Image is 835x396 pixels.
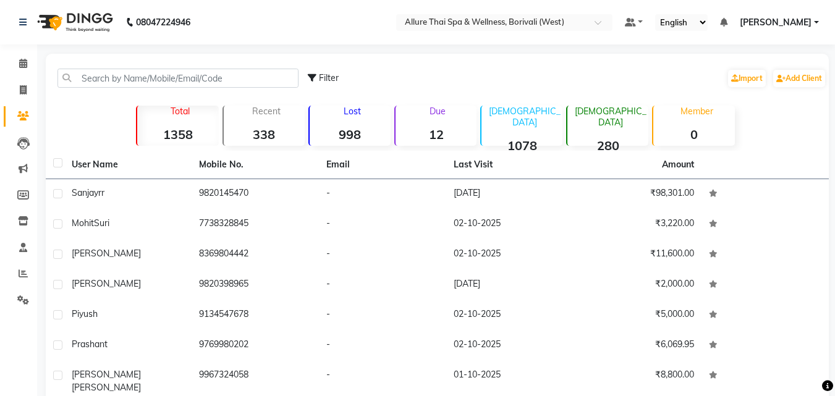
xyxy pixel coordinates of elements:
strong: 12 [396,127,477,142]
strong: 998 [310,127,391,142]
input: Search by Name/Mobile/Email/Code [57,69,299,88]
p: Lost [315,106,391,117]
td: ₹6,069.95 [574,331,701,361]
th: User Name [64,151,192,179]
td: 7738328845 [192,209,319,240]
td: - [319,270,446,300]
th: Amount [655,151,701,179]
td: 02-10-2025 [446,209,574,240]
span: Suri [94,217,109,229]
a: Import [728,70,766,87]
p: Due [398,106,477,117]
td: 9820398965 [192,270,319,300]
strong: 1078 [481,138,562,153]
td: - [319,240,446,270]
b: 08047224946 [136,5,190,40]
td: [DATE] [446,179,574,209]
p: Total [142,106,218,117]
span: Prashant [72,339,108,350]
p: [DEMOGRAPHIC_DATA] [572,106,648,128]
td: 9820145470 [192,179,319,209]
span: [PERSON_NAME] [72,278,141,289]
a: Add Client [773,70,825,87]
span: [PERSON_NAME] [740,16,812,29]
td: ₹2,000.00 [574,270,701,300]
strong: 338 [224,127,305,142]
span: Filter [319,72,339,83]
td: 9134547678 [192,300,319,331]
p: [DEMOGRAPHIC_DATA] [486,106,562,128]
td: ₹11,600.00 [574,240,701,270]
th: Mobile No. [192,151,319,179]
td: 9769980202 [192,331,319,361]
th: Email [319,151,446,179]
span: [PERSON_NAME] [72,369,141,380]
td: ₹3,220.00 [574,209,701,240]
p: Member [658,106,734,117]
td: 02-10-2025 [446,240,574,270]
strong: 280 [567,138,648,153]
td: - [319,209,446,240]
img: logo [32,5,116,40]
span: Sanjay [72,187,98,198]
td: - [319,300,446,331]
span: [PERSON_NAME] [72,382,141,393]
strong: 1358 [137,127,218,142]
span: [PERSON_NAME] [72,248,141,259]
td: [DATE] [446,270,574,300]
td: - [319,179,446,209]
td: - [319,331,446,361]
strong: 0 [653,127,734,142]
td: ₹5,000.00 [574,300,701,331]
td: 02-10-2025 [446,300,574,331]
td: 8369804442 [192,240,319,270]
th: Last Visit [446,151,574,179]
td: ₹98,301.00 [574,179,701,209]
span: Mohit [72,217,94,229]
td: 02-10-2025 [446,331,574,361]
p: Recent [229,106,305,117]
span: rr [98,187,104,198]
span: Piyush [72,308,98,319]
